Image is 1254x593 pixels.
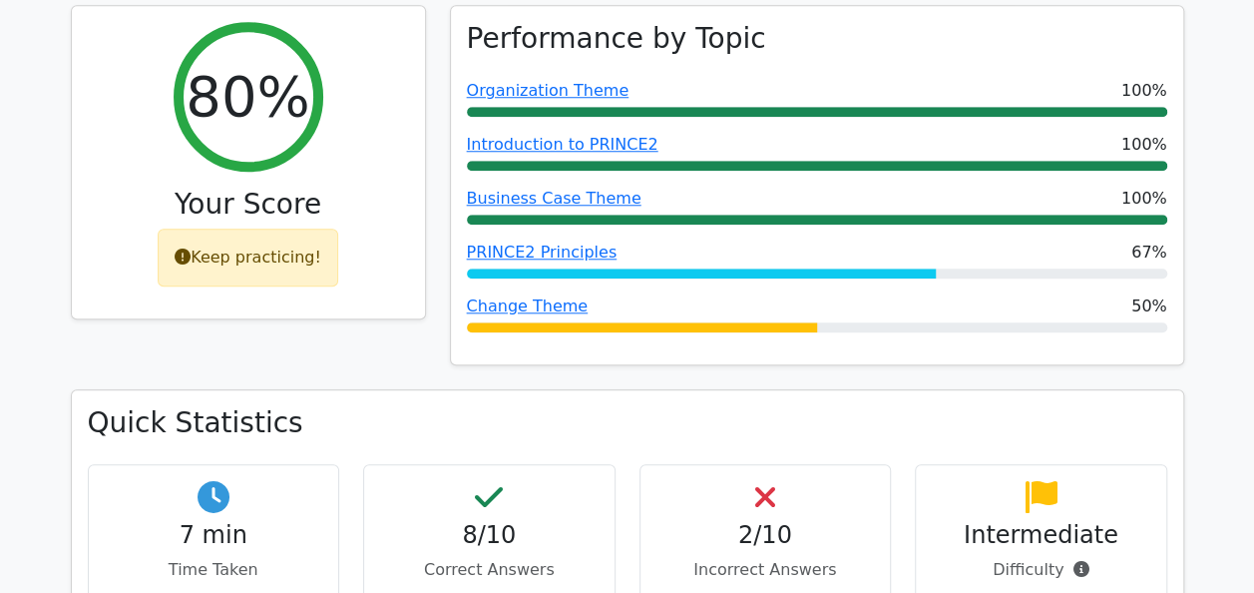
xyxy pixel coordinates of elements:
span: 50% [1131,295,1167,318]
span: 100% [1121,79,1167,103]
p: Incorrect Answers [656,558,875,582]
a: Business Case Theme [467,189,641,208]
a: Change Theme [467,296,589,315]
div: Keep practicing! [158,229,338,287]
h2: 80% [186,63,309,130]
span: 67% [1131,241,1167,265]
a: Organization Theme [467,81,629,100]
h3: Performance by Topic [467,22,766,56]
h3: Quick Statistics [88,406,1167,440]
h4: 2/10 [656,521,875,550]
a: Introduction to PRINCE2 [467,135,658,154]
h4: 7 min [105,521,323,550]
h3: Your Score [88,188,409,222]
p: Difficulty [932,558,1150,582]
span: 100% [1121,133,1167,157]
span: 100% [1121,187,1167,211]
h4: 8/10 [380,521,599,550]
p: Time Taken [105,558,323,582]
a: PRINCE2 Principles [467,243,618,262]
p: Correct Answers [380,558,599,582]
h4: Intermediate [932,521,1150,550]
